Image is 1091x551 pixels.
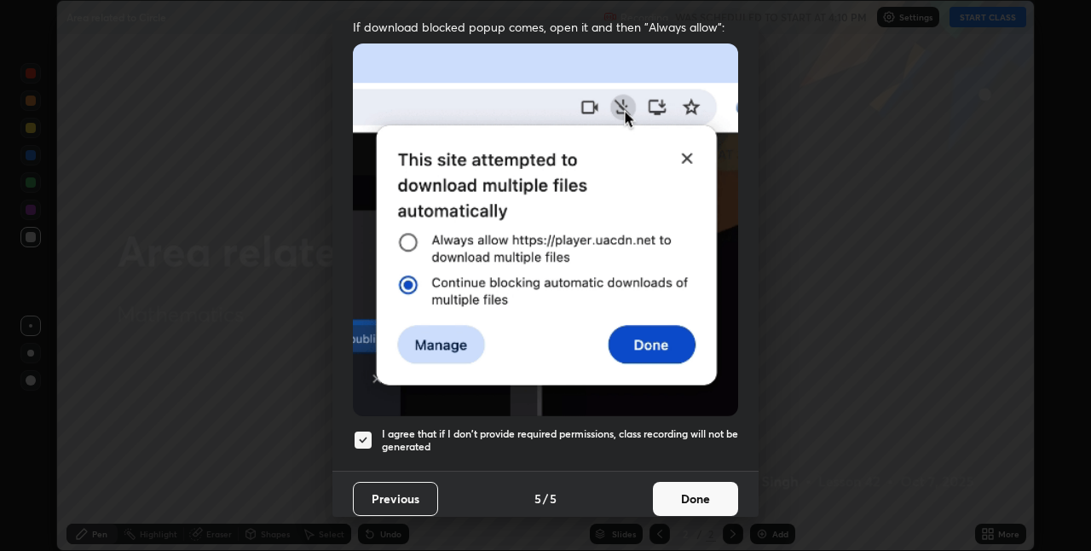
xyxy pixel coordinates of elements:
button: Done [653,482,738,516]
h4: 5 [534,490,541,507]
img: downloads-permission-blocked.gif [353,43,738,416]
h4: 5 [550,490,557,507]
h5: I agree that if I don't provide required permissions, class recording will not be generated [382,427,738,454]
span: If download blocked popup comes, open it and then "Always allow": [353,19,738,35]
h4: / [543,490,548,507]
button: Previous [353,482,438,516]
